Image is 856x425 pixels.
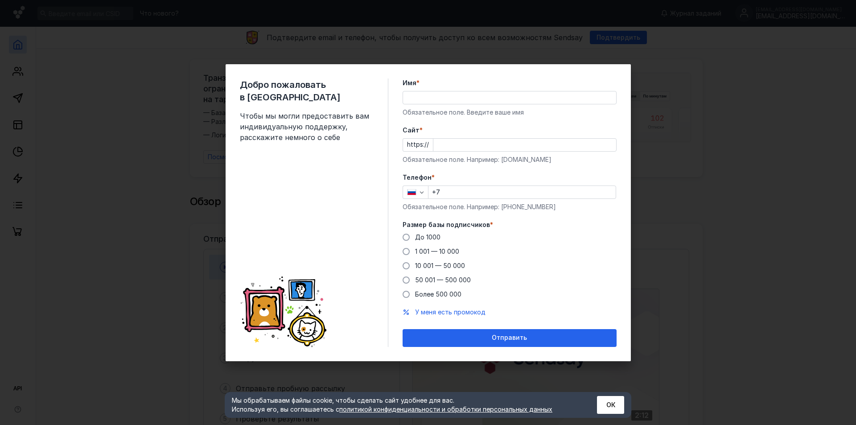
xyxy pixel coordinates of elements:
[339,405,552,413] a: политикой конфиденциальности и обработки персональных данных
[240,78,374,103] span: Добро пожаловать в [GEOGRAPHIC_DATA]
[492,334,527,342] span: Отправить
[415,276,471,284] span: 50 001 — 500 000
[403,220,490,229] span: Размер базы подписчиков
[403,78,416,87] span: Имя
[240,111,374,143] span: Чтобы мы могли предоставить вам индивидуальную поддержку, расскажите немного о себе
[232,396,575,414] div: Мы обрабатываем файлы cookie, чтобы сделать сайт удобнее для вас. Используя его, вы соглашаетесь c
[415,233,440,241] span: До 1000
[403,155,617,164] div: Обязательное поле. Например: [DOMAIN_NAME]
[403,108,617,117] div: Обязательное поле. Введите ваше имя
[403,202,617,211] div: Обязательное поле. Например: [PHONE_NUMBER]
[403,173,432,182] span: Телефон
[415,290,461,298] span: Более 500 000
[403,329,617,347] button: Отправить
[597,396,624,414] button: ОК
[415,308,486,317] button: У меня есть промокод
[415,248,459,255] span: 1 001 — 10 000
[403,126,420,135] span: Cайт
[415,262,465,269] span: 10 001 — 50 000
